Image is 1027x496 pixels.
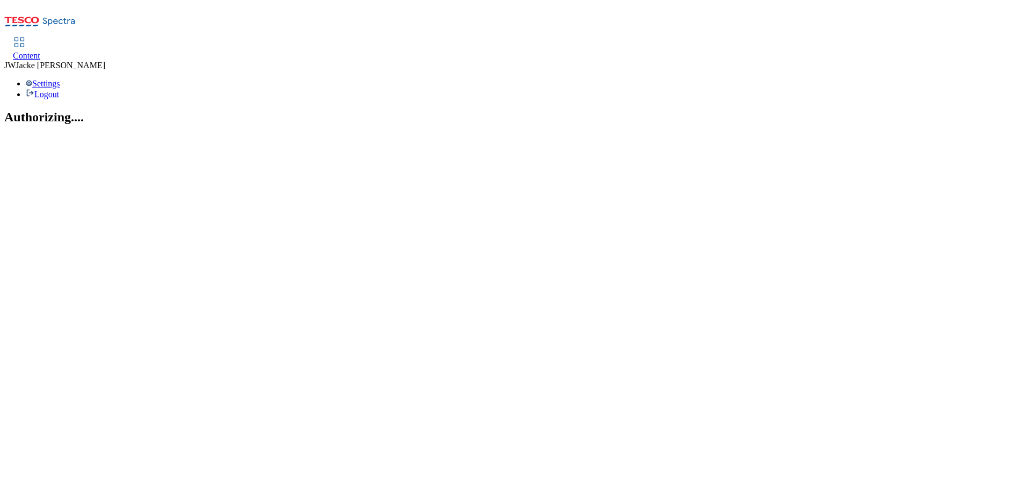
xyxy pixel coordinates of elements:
a: Logout [26,90,59,99]
a: Settings [26,79,60,88]
span: Content [13,51,40,60]
a: Content [13,38,40,61]
span: Jacke [PERSON_NAME] [16,61,105,70]
span: JW [4,61,16,70]
h2: Authorizing.... [4,110,1023,125]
